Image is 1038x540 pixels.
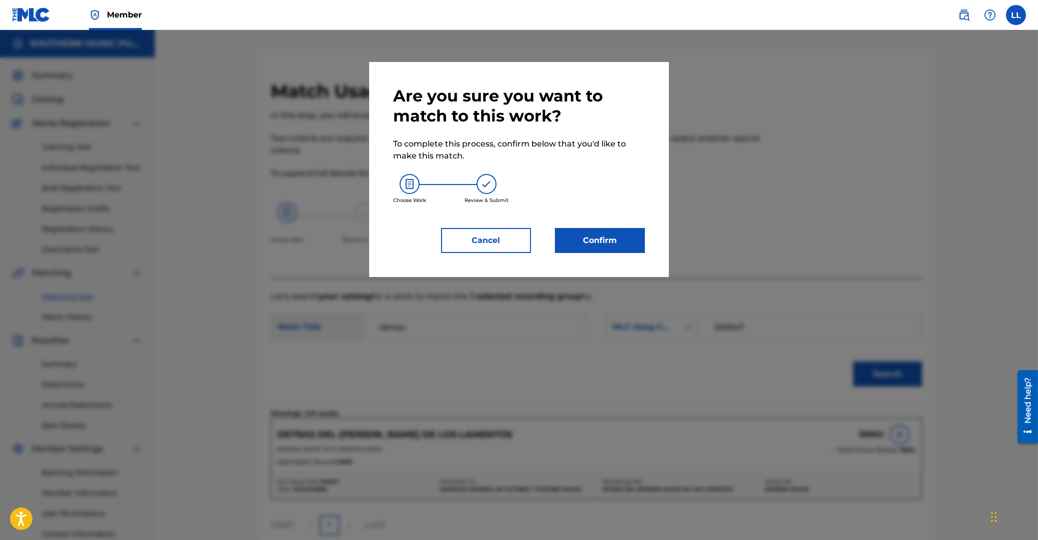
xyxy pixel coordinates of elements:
[1010,365,1038,448] iframe: Resource Center
[89,9,101,21] img: Top Rightsholder
[441,228,531,253] button: Cancel
[465,196,509,204] p: Review & Submit
[393,138,645,162] p: To complete this process, confirm below that you'd like to make this match.
[393,86,645,126] h2: Are you sure you want to match to this work?
[107,9,142,20] span: Member
[980,5,1000,25] div: Help
[988,492,1038,540] iframe: Chat Widget
[958,9,970,21] img: search
[477,174,497,194] img: 173f8e8b57e69610e344.svg
[954,5,974,25] a: Public Search
[555,228,645,253] button: Confirm
[984,9,996,21] img: help
[1006,5,1026,25] div: User Menu
[393,196,426,204] p: Choose Work
[991,502,997,532] div: Drag
[400,174,420,194] img: 26af456c4569493f7445.svg
[12,7,50,22] img: MLC Logo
